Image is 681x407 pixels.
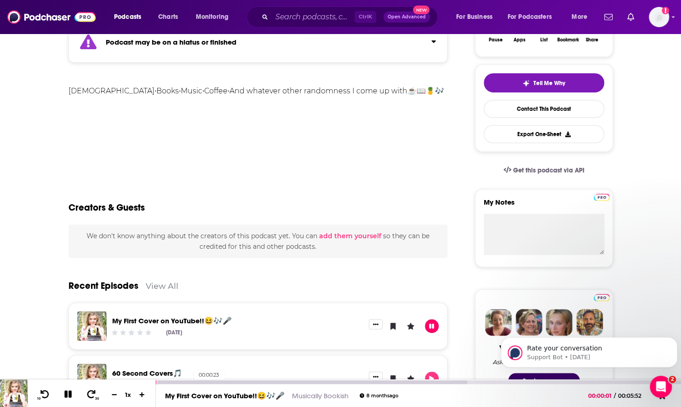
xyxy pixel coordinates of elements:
[586,37,598,43] div: Share
[369,372,383,382] button: Show More Button
[355,11,376,23] span: Ctrl K
[540,37,548,43] div: List
[557,37,578,43] div: Bookmark
[484,125,604,143] button: Export One-Sheet
[360,393,398,398] div: 8 months ago
[120,391,136,398] div: 1 x
[83,389,101,401] button: 30
[624,9,638,25] a: Show notifications dropdown
[292,391,349,400] a: Musically Bookish
[594,194,610,201] img: Podchaser Pro
[106,38,236,46] strong: Podcast may be on a hiatus or finished
[35,389,53,401] button: 10
[7,8,96,26] img: Podchaser - Follow, Share and Rate Podcasts
[533,80,565,87] span: Tell Me Why
[146,281,178,291] a: View All
[576,309,603,336] img: Jon Profile
[86,232,429,250] span: We don't know anything about the creators of this podcast yet . You can so they can be credited f...
[616,392,651,399] span: 00:05:52
[194,370,224,379] div: 00:00:23
[662,7,669,14] svg: Add a profile image
[496,159,592,182] a: Get this podcast via API
[450,10,504,24] button: open menu
[112,316,232,325] a: My First Cover on YouTube!!😆🎶🎤
[669,376,676,383] span: 2
[588,392,614,399] span: 00:00:01
[614,392,616,399] span: /
[485,309,512,336] img: Sydney Profile
[546,309,572,336] img: Jules Profile
[152,10,183,24] a: Charts
[255,6,446,28] div: Search podcasts, credits, & more...
[404,372,418,385] button: Leave a Rating
[69,202,145,213] h2: Creators & Guests
[456,11,492,23] span: For Business
[572,11,587,23] span: More
[383,11,430,23] button: Open AdvancedNew
[484,100,604,118] a: Contact This Podcast
[649,7,669,27] button: Show profile menu
[484,198,604,214] label: My Notes
[388,15,426,19] span: Open Advanced
[425,319,439,333] button: Pause
[425,372,439,385] button: Play
[386,319,400,333] button: Bookmark Episode
[196,11,229,23] span: Monitoring
[502,10,565,24] button: open menu
[594,292,610,301] a: Pro website
[515,309,542,336] img: Barbara Profile
[594,192,610,201] a: Pro website
[272,10,355,24] input: Search podcasts, credits, & more...
[594,294,610,301] img: Podchaser Pro
[108,10,153,24] button: open menu
[319,232,381,240] button: add them yourself
[77,364,107,393] img: 60 Second Covers🎵
[166,329,182,336] div: [DATE]
[369,319,383,329] button: Show More Button
[156,380,681,384] div: 00:00:23
[514,37,526,43] div: Apps
[565,10,599,24] button: open menu
[165,391,285,400] a: My First Cover on YouTube!!😆🎶🎤
[112,369,182,378] a: 60 Second Covers🎵
[493,358,595,366] div: Ask a question or make a request.
[649,7,669,27] img: User Profile
[650,376,672,398] iframe: Intercom live chat
[404,319,418,333] button: Leave a Rating
[69,85,448,97] div: [DEMOGRAPHIC_DATA]•Books•Music•Coffee•And whatever other randomness I come up with☕📖🍍🎶
[69,27,448,63] section: Click to expand status details
[114,11,141,23] span: Podcasts
[386,372,400,385] button: Bookmark Episode
[77,311,107,341] img: My First Cover on YouTube!!😆🎶🎤
[413,6,429,14] span: New
[110,329,152,336] div: Community Rating: 0 out of 5
[37,397,40,401] span: 10
[497,318,681,382] iframe: Intercom notifications message
[601,9,616,25] a: Show notifications dropdown
[69,280,138,292] a: Recent Episodes
[513,166,584,174] span: Get this podcast via API
[484,73,604,92] button: tell me why sparkleTell Me Why
[522,80,530,87] img: tell me why sparkle
[508,11,552,23] span: For Podcasters
[95,397,99,401] span: 30
[489,37,503,43] div: Pause
[649,7,669,27] span: Logged in as nwierenga
[189,10,240,24] button: open menu
[158,11,178,23] span: Charts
